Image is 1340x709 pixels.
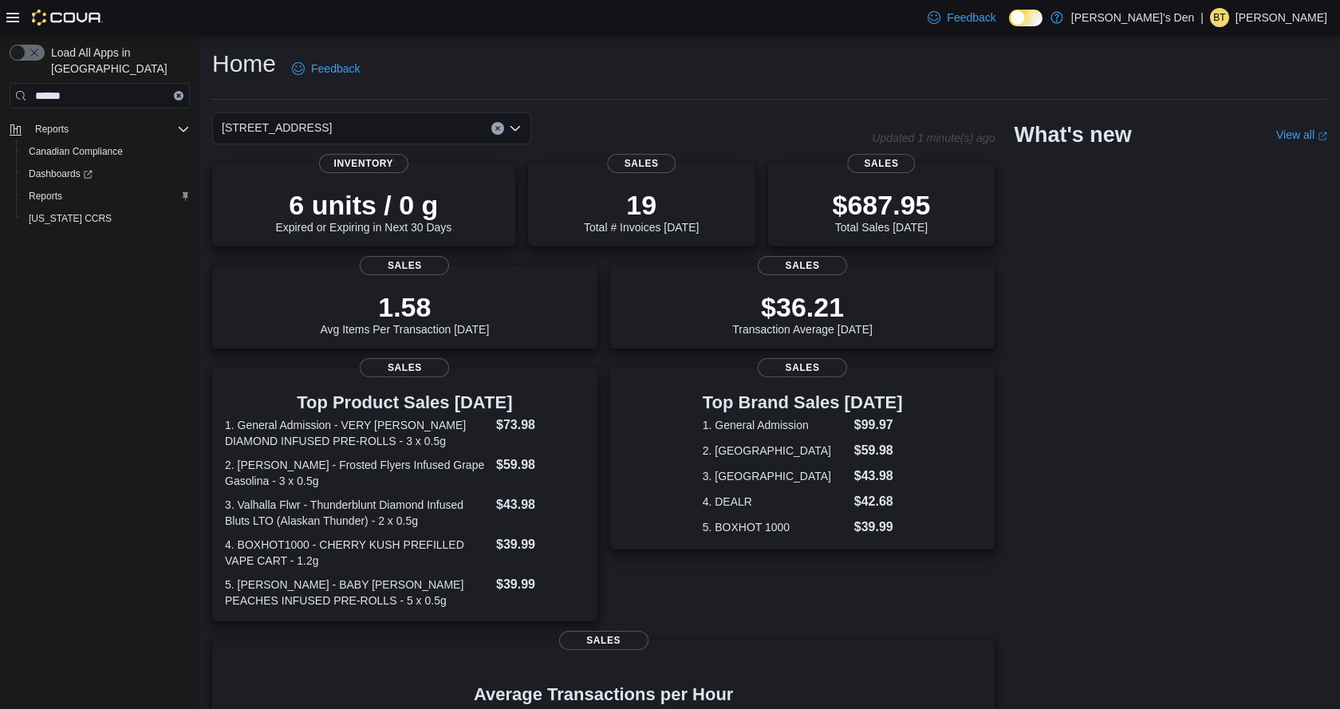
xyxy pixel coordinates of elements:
[854,441,903,460] dd: $59.98
[496,416,585,435] dd: $73.98
[225,417,490,449] dt: 1. General Admission - VERY [PERSON_NAME] DIAMOND INFUSED PRE-ROLLS - 3 x 0.5g
[854,492,903,511] dd: $42.68
[29,120,75,139] button: Reports
[584,189,699,234] div: Total # Invoices [DATE]
[320,291,489,323] p: 1.58
[16,185,196,207] button: Reports
[854,467,903,486] dd: $43.98
[1009,26,1010,27] span: Dark Mode
[607,154,675,173] span: Sales
[225,497,490,529] dt: 3. Valhalla Flwr - Thunderblunt Diamond Infused Bluts LTO (Alaskan Thunder) - 2 x 0.5g
[921,2,1002,33] a: Feedback
[872,132,995,144] p: Updated 1 minute(s) ago
[1213,8,1225,27] span: BT
[496,495,585,514] dd: $43.98
[222,118,332,137] span: [STREET_ADDRESS]
[703,417,848,433] dt: 1. General Admission
[833,189,931,221] p: $687.95
[225,393,585,412] h3: Top Product Sales [DATE]
[1071,8,1194,27] p: [PERSON_NAME]'s Den
[847,154,915,173] span: Sales
[16,140,196,163] button: Canadian Compliance
[275,189,451,221] p: 6 units / 0 g
[360,256,449,275] span: Sales
[1210,8,1229,27] div: Brittany Thomas
[703,468,848,484] dt: 3. [GEOGRAPHIC_DATA]
[32,10,103,26] img: Cova
[275,189,451,234] div: Expired or Expiring in Next 30 Days
[225,685,982,704] h4: Average Transactions per Hour
[703,519,848,535] dt: 5. BOXHOT 1000
[212,48,276,80] h1: Home
[22,187,190,206] span: Reports
[758,358,847,377] span: Sales
[16,207,196,230] button: [US_STATE] CCRS
[703,443,848,459] dt: 2. [GEOGRAPHIC_DATA]
[854,518,903,537] dd: $39.99
[225,457,490,489] dt: 2. [PERSON_NAME] - Frosted Flyers Infused Grape Gasolina - 3 x 0.5g
[22,209,190,228] span: Washington CCRS
[29,190,62,203] span: Reports
[174,91,183,100] button: Clear input
[947,10,995,26] span: Feedback
[1200,8,1204,27] p: |
[496,455,585,475] dd: $59.98
[509,122,522,135] button: Open list of options
[833,189,931,234] div: Total Sales [DATE]
[22,142,129,161] a: Canadian Compliance
[10,112,190,271] nav: Complex example
[225,577,490,609] dt: 5. [PERSON_NAME] - BABY [PERSON_NAME] PEACHES INFUSED PRE-ROLLS - 5 x 0.5g
[360,358,449,377] span: Sales
[286,53,366,85] a: Feedback
[22,209,118,228] a: [US_STATE] CCRS
[22,187,69,206] a: Reports
[311,61,360,77] span: Feedback
[584,189,699,221] p: 19
[559,631,648,650] span: Sales
[22,164,190,183] span: Dashboards
[29,212,112,225] span: [US_STATE] CCRS
[29,167,93,180] span: Dashboards
[854,416,903,435] dd: $99.97
[35,123,69,136] span: Reports
[225,537,490,569] dt: 4. BOXHOT1000 - CHERRY KUSH PREFILLED VAPE CART - 1.2g
[3,118,196,140] button: Reports
[496,535,585,554] dd: $39.99
[1318,132,1327,141] svg: External link
[1009,10,1042,26] input: Dark Mode
[319,154,408,173] span: Inventory
[732,291,873,336] div: Transaction Average [DATE]
[29,145,123,158] span: Canadian Compliance
[29,120,190,139] span: Reports
[22,164,99,183] a: Dashboards
[320,291,489,336] div: Avg Items Per Transaction [DATE]
[1014,122,1131,148] h2: What's new
[758,256,847,275] span: Sales
[45,45,190,77] span: Load All Apps in [GEOGRAPHIC_DATA]
[22,142,190,161] span: Canadian Compliance
[703,393,903,412] h3: Top Brand Sales [DATE]
[1236,8,1327,27] p: [PERSON_NAME]
[491,122,504,135] button: Clear input
[703,494,848,510] dt: 4. DEALR
[16,163,196,185] a: Dashboards
[496,575,585,594] dd: $39.99
[732,291,873,323] p: $36.21
[1276,128,1327,141] a: View allExternal link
